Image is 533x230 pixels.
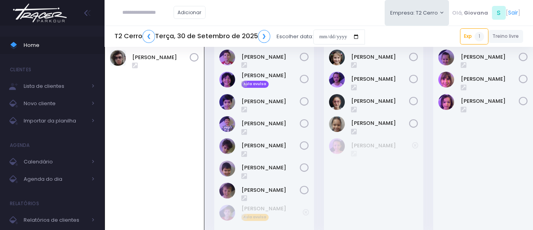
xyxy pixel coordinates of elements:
img: Julia Abrell Ribeiro [329,94,345,110]
h5: T2 Cerro Terça, 30 de Setembro de 2025 [114,30,270,43]
a: ❮ [142,30,155,43]
img: Manuela Kowalesky Cardoso [438,72,454,87]
span: Giovana [464,9,488,17]
span: Calendário [24,157,87,167]
h4: Clientes [10,62,31,78]
img: Fernando Pires Amary [110,50,126,66]
img: Francisco Matsumoto pereira [219,72,235,87]
img: André Thormann Poyart [219,205,235,221]
a: [PERSON_NAME] [241,164,300,172]
a: [PERSON_NAME] [351,119,410,127]
a: [PERSON_NAME] [351,97,410,105]
img: Mikael Arina Scudeller [219,161,235,176]
a: [PERSON_NAME] [241,186,300,194]
span: Importar da planilha [24,116,87,126]
a: [PERSON_NAME] [241,98,300,106]
h4: Relatórios [10,196,39,211]
a: [PERSON_NAME] [461,97,519,105]
a: [PERSON_NAME] [351,53,410,61]
a: [PERSON_NAME] [351,75,410,83]
span: Novo cliente [24,98,87,109]
a: [PERSON_NAME] [132,54,190,61]
span: Aula avulsa [241,81,269,88]
h4: Agenda [10,137,30,153]
a: [PERSON_NAME] [241,53,300,61]
a: [PERSON_NAME] [241,72,300,80]
img: Beatriz Abrell Ribeiro [329,50,345,65]
a: [PERSON_NAME] [241,142,300,150]
img: Miguel Minghetti [219,138,235,154]
a: Treino livre [488,30,524,43]
a: [PERSON_NAME] [351,142,412,150]
a: [PERSON_NAME] [241,205,303,213]
span: 1 [475,32,484,41]
img: Antonio Abrell Ribeiro [219,50,235,65]
span: Relatórios de clientes [24,215,87,225]
a: [PERSON_NAME] [241,120,300,128]
img: Luísa Rodrigues Tavolaro [438,50,454,65]
a: Sair [508,9,518,17]
span: Agenda do dia [24,174,87,184]
img: Olívia Martins Gomes [438,94,454,110]
img: Guilherme Minghetti [219,94,235,110]
a: [PERSON_NAME] [461,53,519,61]
a: [PERSON_NAME] [461,75,519,83]
img: Leonardo Arina Scudeller [219,116,235,132]
span: Aula avulsa [241,214,269,221]
span: Olá, [452,9,463,17]
img: Thomas Luca Pearson de Faro [219,183,235,198]
a: Adicionar [174,6,206,19]
img: Leticia Campos [329,138,345,154]
img: Emma Líbano [329,72,345,87]
span: Lista de clientes [24,81,87,91]
span: Home [24,40,95,50]
span: S [492,6,506,20]
img: Rafaela Sales [329,116,345,132]
div: [ ] [449,4,523,22]
a: Exp1 [460,28,488,44]
a: ❯ [258,30,271,43]
div: Escolher data: [114,28,365,46]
